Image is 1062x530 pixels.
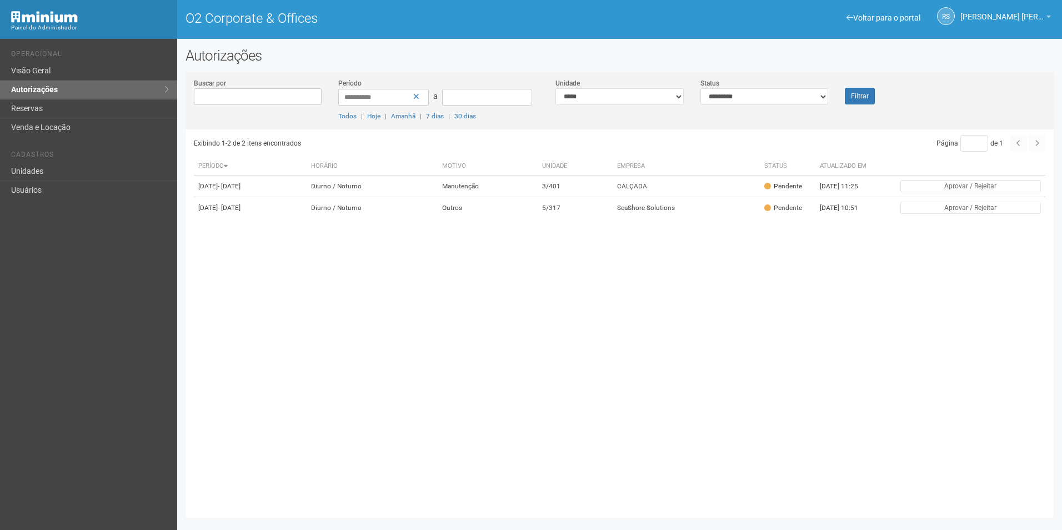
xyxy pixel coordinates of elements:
[367,112,380,120] a: Hoje
[420,112,422,120] span: |
[538,176,613,197] td: 3/401
[307,197,438,219] td: Diurno / Noturno
[194,78,226,88] label: Buscar por
[845,88,875,104] button: Filtrar
[438,197,538,219] td: Outros
[555,78,580,88] label: Unidade
[391,112,415,120] a: Amanhã
[936,139,1003,147] span: Página de 1
[307,176,438,197] td: Diurno / Noturno
[613,176,760,197] td: CALÇADA
[194,157,307,176] th: Período
[613,197,760,219] td: SeaShore Solutions
[194,197,307,219] td: [DATE]
[186,11,612,26] h1: O2 Corporate & Offices
[960,14,1051,23] a: [PERSON_NAME] [PERSON_NAME]
[613,157,760,176] th: Empresa
[426,112,444,120] a: 7 dias
[361,112,363,120] span: |
[11,50,169,62] li: Operacional
[11,23,169,33] div: Painel do Administrador
[454,112,476,120] a: 30 dias
[760,157,815,176] th: Status
[937,7,955,25] a: RS
[815,197,876,219] td: [DATE] 10:51
[194,135,616,152] div: Exibindo 1-2 de 2 itens encontrados
[438,157,538,176] th: Motivo
[538,157,613,176] th: Unidade
[700,78,719,88] label: Status
[815,176,876,197] td: [DATE] 11:25
[433,92,438,101] span: a
[307,157,438,176] th: Horário
[11,151,169,162] li: Cadastros
[815,157,876,176] th: Atualizado em
[900,180,1041,192] button: Aprovar / Rejeitar
[846,13,920,22] a: Voltar para o portal
[438,176,538,197] td: Manutenção
[338,78,362,88] label: Período
[960,2,1044,21] span: Rayssa Soares Ribeiro
[218,204,241,212] span: - [DATE]
[764,182,802,191] div: Pendente
[448,112,450,120] span: |
[900,202,1041,214] button: Aprovar / Rejeitar
[194,176,307,197] td: [DATE]
[338,112,357,120] a: Todos
[218,182,241,190] span: - [DATE]
[538,197,613,219] td: 5/317
[764,203,802,213] div: Pendente
[186,47,1054,64] h2: Autorizações
[385,112,387,120] span: |
[11,11,78,23] img: Minium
